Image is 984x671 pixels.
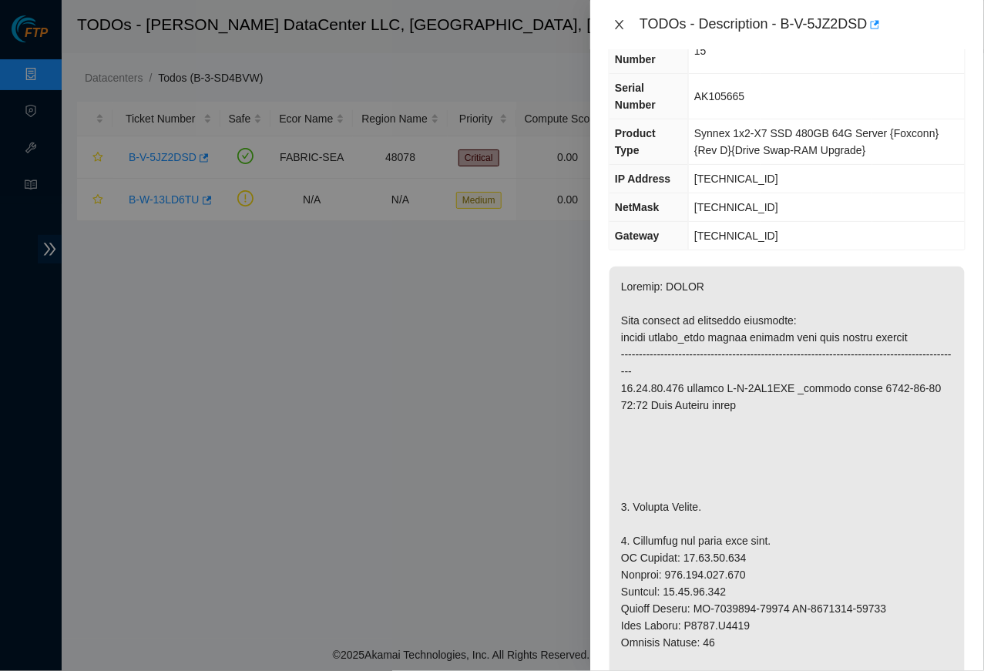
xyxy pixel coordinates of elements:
span: 15 [694,45,707,57]
span: NetMask [615,201,660,213]
span: [TECHNICAL_ID] [694,230,778,242]
span: Product Type [615,127,656,156]
button: Close [609,18,630,32]
span: Gateway [615,230,660,242]
span: AK105665 [694,90,744,102]
span: [TECHNICAL_ID] [694,201,778,213]
span: Serial Number [615,82,656,111]
span: IP Address [615,173,670,185]
span: [TECHNICAL_ID] [694,173,778,185]
div: TODOs - Description - B-V-5JZ2DSD [640,12,966,37]
span: close [613,18,626,31]
span: Synnex 1x2-X7 SSD 480GB 64G Server {Foxconn}{Rev D}{Drive Swap-RAM Upgrade} [694,127,939,156]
